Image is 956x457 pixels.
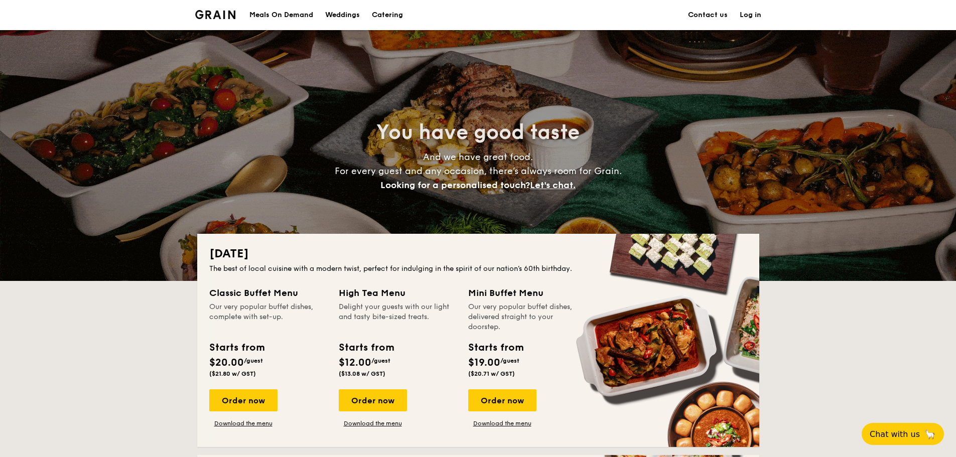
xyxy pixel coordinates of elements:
[339,370,385,377] span: ($13.08 w/ GST)
[468,370,515,377] span: ($20.71 w/ GST)
[209,357,244,369] span: $20.00
[468,389,536,411] div: Order now
[924,428,936,440] span: 🦙
[376,120,580,144] span: You have good taste
[339,340,393,355] div: Starts from
[468,286,586,300] div: Mini Buffet Menu
[195,10,236,19] a: Logotype
[468,302,586,332] div: Our very popular buffet dishes, delivered straight to your doorstep.
[530,180,576,191] span: Let's chat.
[244,357,263,364] span: /guest
[209,340,264,355] div: Starts from
[468,357,500,369] span: $19.00
[209,370,256,377] span: ($21.80 w/ GST)
[371,357,390,364] span: /guest
[380,180,530,191] span: Looking for a personalised touch?
[339,302,456,332] div: Delight your guests with our light and tasty bite-sized treats.
[339,419,407,427] a: Download the menu
[339,357,371,369] span: $12.00
[862,423,944,445] button: Chat with us🦙
[209,264,747,274] div: The best of local cuisine with a modern twist, perfect for indulging in the spirit of our nation’...
[339,389,407,411] div: Order now
[500,357,519,364] span: /guest
[335,151,622,191] span: And we have great food. For every guest and any occasion, there’s always room for Grain.
[209,389,278,411] div: Order now
[339,286,456,300] div: High Tea Menu
[209,419,278,427] a: Download the menu
[209,286,327,300] div: Classic Buffet Menu
[209,246,747,262] h2: [DATE]
[195,10,236,19] img: Grain
[468,340,523,355] div: Starts from
[209,302,327,332] div: Our very popular buffet dishes, complete with set-up.
[870,429,920,439] span: Chat with us
[468,419,536,427] a: Download the menu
